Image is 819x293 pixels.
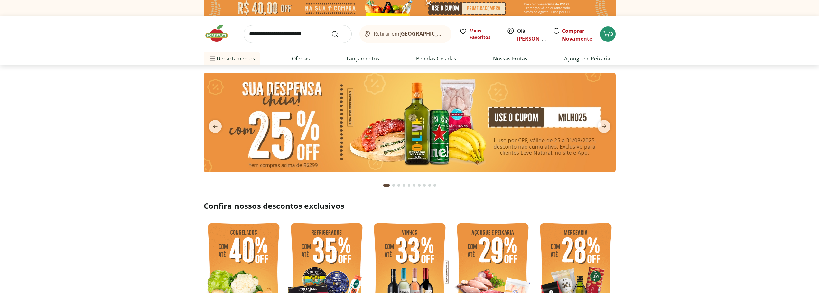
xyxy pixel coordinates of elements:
button: Menu [209,51,217,66]
a: [PERSON_NAME] [517,35,559,42]
img: cupom [204,73,616,172]
button: Go to page 10 from fs-carousel [432,178,437,193]
button: next [592,120,616,133]
a: Bebidas Geladas [416,55,456,62]
input: search [244,25,352,43]
button: Go to page 9 from fs-carousel [427,178,432,193]
button: Current page from fs-carousel [382,178,391,193]
span: 3 [610,31,613,37]
span: Olá, [517,27,546,42]
button: Retirar em[GEOGRAPHIC_DATA]/[GEOGRAPHIC_DATA] [359,25,451,43]
button: Go to page 2 from fs-carousel [391,178,396,193]
a: Ofertas [292,55,310,62]
span: Retirar em [374,31,445,37]
a: Comprar Novamente [562,27,592,42]
span: Departamentos [209,51,255,66]
button: Carrinho [600,26,616,42]
a: Nossas Frutas [493,55,527,62]
button: Go to page 6 from fs-carousel [412,178,417,193]
button: Go to page 8 from fs-carousel [422,178,427,193]
a: Meus Favoritos [459,28,499,41]
button: Go to page 5 from fs-carousel [406,178,412,193]
b: [GEOGRAPHIC_DATA]/[GEOGRAPHIC_DATA] [399,30,508,37]
button: previous [204,120,227,133]
button: Submit Search [331,30,347,38]
button: Go to page 7 from fs-carousel [417,178,422,193]
a: Lançamentos [347,55,379,62]
img: Hortifruti [204,24,236,43]
a: Açougue e Peixaria [564,55,610,62]
button: Go to page 3 from fs-carousel [396,178,401,193]
h2: Confira nossos descontos exclusivos [204,201,616,211]
span: Meus Favoritos [470,28,499,41]
button: Go to page 4 from fs-carousel [401,178,406,193]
